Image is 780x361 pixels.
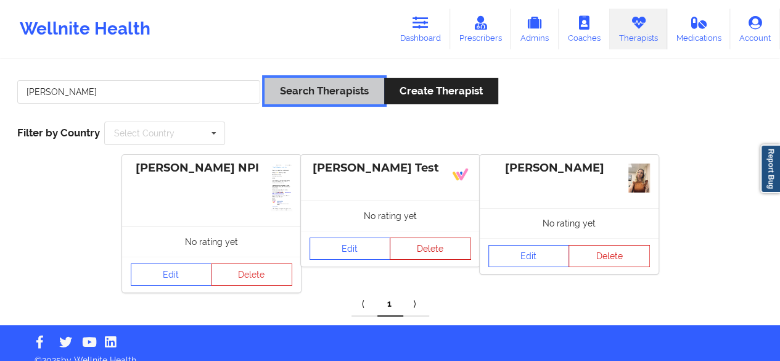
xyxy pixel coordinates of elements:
[384,78,498,104] button: Create Therapist
[488,245,570,267] a: Edit
[211,263,292,286] button: Delete
[730,9,780,49] a: Account
[559,9,610,49] a: Coaches
[17,80,260,104] input: Search Keywords
[310,161,471,175] div: [PERSON_NAME] Test
[351,292,429,317] div: Pagination Navigation
[351,292,377,317] a: Previous item
[488,161,650,175] div: [PERSON_NAME]
[131,161,292,175] div: [PERSON_NAME] NPI
[610,9,667,49] a: Therapists
[450,164,471,185] img: 0433a3bf-a603-4403-9fa7-c17c8a9ec13c_wellnite_logo.jpg
[122,226,301,257] div: No rating yet
[511,9,559,49] a: Admins
[271,164,292,211] img: 77d61707-3190-4c69-8de2-e47929a1044d_Screenshot_20240507_202210_com.huawei.email.jpg
[17,127,100,139] span: Filter by Country
[667,9,731,49] a: Medications
[377,292,403,317] a: 1
[390,238,471,260] button: Delete
[301,201,480,231] div: No rating yet
[391,9,450,49] a: Dashboard
[310,238,391,260] a: Edit
[569,245,650,267] button: Delete
[628,164,650,193] img: Y7qZfcbjFC1-cfq9OwRXdNljQBn9x4EV73_nwaae-u4.jpeg
[480,208,659,238] div: No rating yet
[114,129,174,138] div: Select Country
[450,9,511,49] a: Prescribers
[403,292,429,317] a: Next item
[131,263,212,286] a: Edit
[265,78,384,104] button: Search Therapists
[760,144,780,193] a: Report Bug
